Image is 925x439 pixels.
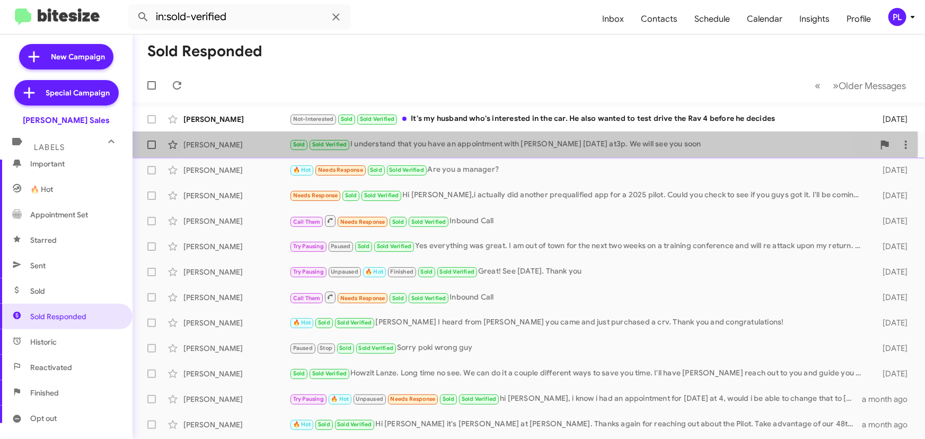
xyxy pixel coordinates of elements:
span: Labels [34,143,65,152]
span: Sold Verified [389,166,424,173]
div: Hi [PERSON_NAME] it's [PERSON_NAME] at [PERSON_NAME]. Thanks again for reaching out about the Pil... [289,418,862,431]
span: Sold [318,421,330,428]
span: Sold [443,396,455,402]
span: Sold [318,319,330,326]
span: Try Pausing [293,396,324,402]
span: Starred [30,235,57,245]
span: Sold Verified [462,396,497,402]
span: « [815,79,821,92]
div: [PERSON_NAME] [183,292,289,303]
div: [PERSON_NAME] [183,241,289,252]
div: Great! See [DATE]. Thank you [289,266,867,278]
div: [PERSON_NAME] [183,318,289,328]
div: Hi [PERSON_NAME],i actually did another prequalified app for a 2025 pilot. Could you check to see... [289,189,867,201]
span: Sold Verified [337,421,372,428]
span: Sold [30,286,45,296]
div: [DATE] [867,190,917,201]
div: Inbound Call [289,291,867,304]
div: PL [888,8,906,26]
div: a month ago [862,419,917,430]
div: [PERSON_NAME] [183,368,289,379]
span: Needs Response [391,396,436,402]
div: [PERSON_NAME] [183,190,289,201]
span: Sold Verified [360,116,395,122]
div: [PERSON_NAME] [183,394,289,405]
span: Sold [339,345,351,352]
span: Sold Responded [30,311,86,322]
div: [DATE] [867,292,917,303]
h1: Sold Responded [147,43,262,60]
span: 🔥 Hot [293,421,311,428]
input: Search [128,4,351,30]
span: Not-Interested [293,116,334,122]
div: Inbound Call [289,214,867,227]
div: [PERSON_NAME] [183,114,289,125]
div: [PERSON_NAME] [183,216,289,226]
a: Insights [791,4,838,34]
div: Are you a manager? [289,164,867,176]
button: Next [826,75,912,96]
span: Calendar [738,4,791,34]
a: New Campaign [19,44,113,69]
span: Call Them [293,218,321,225]
div: [DATE] [867,165,917,175]
div: I understand that you have an appointment with [PERSON_NAME] [DATE] at3p. We will see you soon [289,138,874,151]
span: Stop [320,345,332,352]
a: Contacts [632,4,686,34]
div: [DATE] [867,343,917,354]
span: Sold [358,243,370,250]
span: Appointment Set [30,209,88,220]
a: Profile [838,4,879,34]
span: 🔥 Hot [30,184,53,195]
span: Try Pausing [293,268,324,275]
div: a month ago [862,394,917,405]
span: Historic [30,337,57,347]
span: 🔥 Hot [293,319,311,326]
span: Sold Verified [377,243,412,250]
span: Sold [392,295,404,302]
span: Unpaused [356,396,384,402]
a: Special Campaign [14,80,119,106]
div: [PERSON_NAME] [183,343,289,354]
span: Sold [293,370,305,377]
span: Important [30,159,120,169]
span: Sold [341,116,353,122]
span: Sold [392,218,404,225]
span: » [833,79,839,92]
div: hi [PERSON_NAME], i know i had an appointment for [DATE] at 4, would i be able to change that to ... [289,393,862,405]
span: Sold [370,166,382,173]
div: Howzit Lanze. Long time no see. We can do it a couple different ways to save you time. I'll have ... [289,367,867,380]
span: Call Them [293,295,321,302]
div: Sorry poki wrong guy [289,342,867,354]
span: Sold Verified [411,295,446,302]
div: [DATE] [867,368,917,379]
span: Sold Verified [364,192,399,199]
span: Needs Response [340,295,385,302]
span: Sold [293,141,305,148]
span: Needs Response [340,218,385,225]
span: Sent [30,260,46,271]
span: Older Messages [839,80,906,92]
span: Needs Response [293,192,338,199]
span: Try Pausing [293,243,324,250]
span: Paused [293,345,313,352]
div: It's my husband who's interested in the car. He also wanted to test drive the Rav 4 before he dec... [289,113,867,125]
div: [DATE] [867,216,917,226]
a: Schedule [686,4,738,34]
div: [DATE] [867,267,917,277]
span: Sold Verified [312,370,347,377]
div: [PERSON_NAME] [183,419,289,430]
div: [DATE] [867,241,917,252]
a: Inbox [594,4,632,34]
span: Special Campaign [46,87,110,98]
span: Sold [420,268,433,275]
span: 🔥 Hot [365,268,383,275]
div: [PERSON_NAME] [183,139,289,150]
nav: Page navigation example [809,75,912,96]
span: Reactivated [30,362,72,373]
